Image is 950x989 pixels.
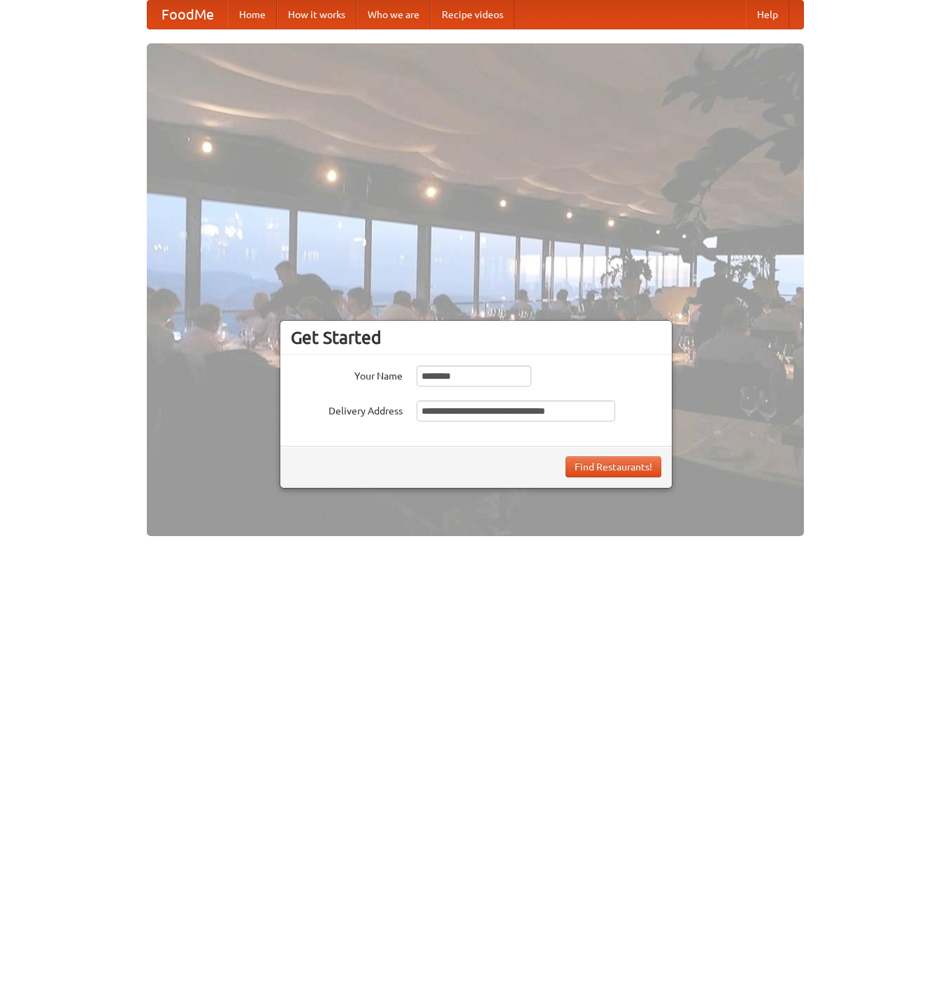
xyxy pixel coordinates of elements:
[431,1,514,29] a: Recipe videos
[228,1,277,29] a: Home
[566,456,661,477] button: Find Restaurants!
[277,1,357,29] a: How it works
[291,327,661,348] h3: Get Started
[357,1,431,29] a: Who we are
[147,1,228,29] a: FoodMe
[291,366,403,383] label: Your Name
[746,1,789,29] a: Help
[291,400,403,418] label: Delivery Address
